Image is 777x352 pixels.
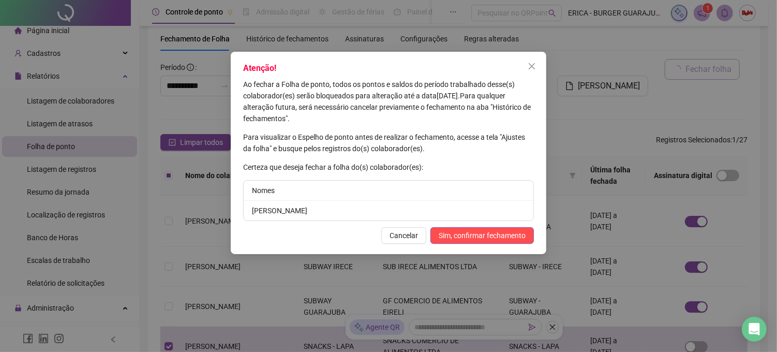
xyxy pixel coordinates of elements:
span: Cancelar [390,230,418,241]
span: Atenção! [243,63,276,73]
span: Certeza que deseja fechar a folha do(s) colaborador(es): [243,163,423,171]
span: Para qualquer alteração futura, será necessário cancelar previamente o fechamento na aba "Históri... [243,92,531,123]
span: Sim, confirmar fechamento [439,230,526,241]
p: [DATE] . [243,79,534,124]
button: Sim, confirmar fechamento [430,227,534,244]
span: close [528,62,536,70]
span: Ao fechar a Folha de ponto, todos os pontos e saldos do período trabalhado desse(s) colaborador(e... [243,80,515,100]
li: [PERSON_NAME] [244,201,533,221]
span: Nomes [252,186,275,195]
button: Cancelar [381,227,426,244]
div: Open Intercom Messenger [742,317,767,342]
button: Close [524,58,540,75]
span: Para visualizar o Espelho de ponto antes de realizar o fechamento, acesse a tela "Ajustes da folh... [243,133,525,153]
